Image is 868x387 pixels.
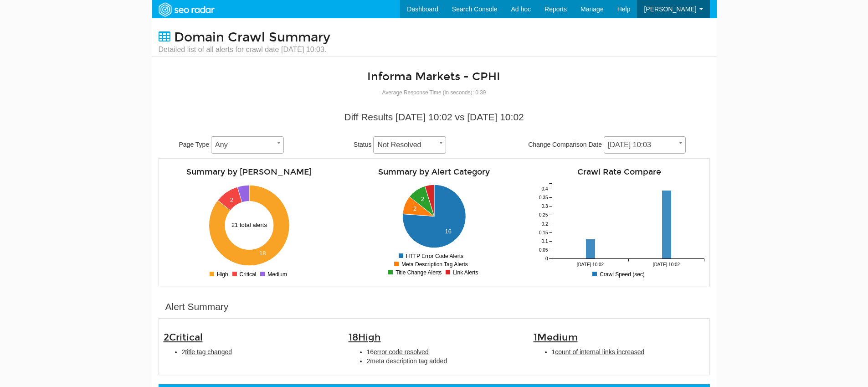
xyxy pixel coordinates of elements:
span: Reports [544,5,567,13]
tspan: 0 [545,256,548,261]
h4: Crawl Rate Compare [534,168,705,176]
li: 2 [367,356,520,366]
span: Help [617,5,631,13]
span: 18 [349,331,381,343]
div: Alert Summary [165,300,229,314]
span: count of internal links increased [555,348,644,356]
span: meta description tag added [370,357,447,365]
span: Manage [580,5,604,13]
tspan: 0.05 [539,248,548,253]
text: 21 total alerts [231,222,267,228]
span: Not Resolved [374,139,446,151]
small: Average Response Time (in seconds): 0.39 [382,89,486,96]
span: Any [211,139,283,151]
span: Domain Crawl Summary [174,30,330,45]
tspan: 0.2 [541,222,548,227]
tspan: 0.4 [541,186,548,191]
tspan: 0.35 [539,195,548,200]
a: Informa Markets - CPHI [367,70,500,83]
span: title tag changed [185,348,232,356]
span: error code resolved [374,348,429,356]
h4: Summary by [PERSON_NAME] [164,168,335,176]
span: [PERSON_NAME] [644,5,696,13]
img: SEORadar [155,1,218,18]
span: Any [211,136,284,154]
tspan: 0.3 [541,204,548,209]
div: Diff Results [DATE] 10:02 vs [DATE] 10:02 [165,110,703,124]
tspan: [DATE] 10:02 [652,262,680,267]
h4: Summary by Alert Category [349,168,520,176]
tspan: 0.25 [539,212,548,217]
li: 16 [367,347,520,356]
span: 2 [164,331,203,343]
span: Critical [169,331,203,343]
span: 1 [534,331,578,343]
li: 2 [182,347,335,356]
span: 09/11/2025 10:03 [604,139,685,151]
span: 09/11/2025 10:03 [604,136,686,154]
span: Not Resolved [373,136,446,154]
small: Detailed list of all alerts for crawl date [DATE] 10:03. [159,45,330,55]
tspan: [DATE] 10:02 [576,262,604,267]
span: High [358,331,381,343]
tspan: 0.1 [541,239,548,244]
span: Medium [537,331,578,343]
span: Change Comparison Date [528,141,602,148]
li: 1 [552,347,705,356]
span: Page Type [179,141,210,148]
span: Ad hoc [511,5,531,13]
span: Status [354,141,372,148]
tspan: 0.15 [539,230,548,235]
